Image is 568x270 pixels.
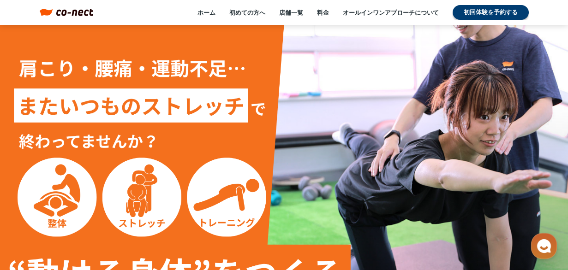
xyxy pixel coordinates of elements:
a: オールインワンアプローチについて [343,8,439,17]
a: 初めての方へ [229,8,265,17]
a: 店舗一覧 [279,8,303,17]
a: 料金 [317,8,329,17]
a: ホーム [197,8,215,17]
a: 初回体験を予約する [453,5,529,20]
